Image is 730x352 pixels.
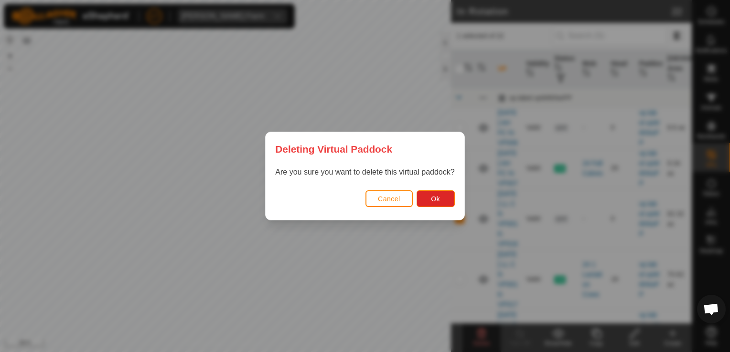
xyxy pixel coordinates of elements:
span: Ok [431,195,440,203]
span: Deleting Virtual Paddock [275,142,392,156]
button: Cancel [365,190,413,207]
div: Open chat [697,295,726,323]
p: Are you sure you want to delete this virtual paddock? [275,166,454,178]
button: Ok [417,190,455,207]
span: Cancel [378,195,400,203]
